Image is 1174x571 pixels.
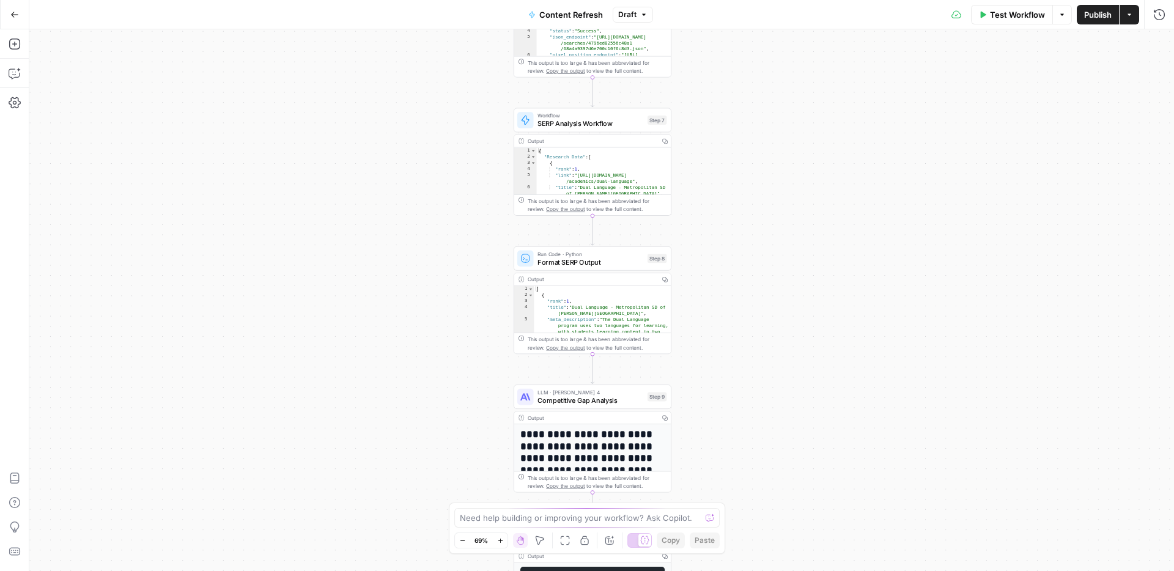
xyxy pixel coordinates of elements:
[591,354,594,383] g: Edge from step_8 to step_9
[528,137,656,145] div: Output
[537,396,643,406] span: Competitive Gap Analysis
[514,286,534,292] div: 1
[514,108,671,216] div: WorkflowSERP Analysis WorkflowStep 7Output{ "Research Data":[ { "rank":1, "link":"[URL][DOMAIN_NA...
[546,68,585,74] span: Copy the output
[514,153,537,160] div: 2
[546,206,585,212] span: Copy the output
[514,298,534,304] div: 3
[613,7,653,23] button: Draft
[648,116,667,125] div: Step 7
[662,535,680,546] span: Copy
[618,9,637,20] span: Draft
[546,483,585,489] span: Copy the output
[648,392,667,402] div: Step 9
[514,52,537,76] div: 6
[531,160,536,166] span: Toggle code folding, rows 3 through 8
[474,536,488,545] span: 69%
[528,552,656,560] div: Output
[539,9,603,21] span: Content Refresh
[537,119,643,129] span: SERP Analysis Workflow
[514,172,537,184] div: 5
[1084,9,1112,21] span: Publish
[695,535,715,546] span: Paste
[514,246,671,354] div: Run Code · PythonFormat SERP OutputStep 8Output[ { "rank":1, "title":"Dual Language - Metropolita...
[657,532,685,548] button: Copy
[514,34,537,52] div: 5
[514,28,537,34] div: 4
[591,78,594,107] g: Edge from step_10 to step_7
[528,197,667,213] div: This output is too large & has been abbreviated for review. to view the full content.
[591,216,594,245] g: Edge from step_7 to step_8
[528,474,667,490] div: This output is too large & has been abbreviated for review. to view the full content.
[528,275,656,283] div: Output
[514,160,537,166] div: 3
[521,5,610,24] button: Content Refresh
[528,335,667,352] div: This output is too large & has been abbreviated for review. to view the full content.
[514,292,534,298] div: 2
[690,532,720,548] button: Paste
[514,147,537,153] div: 1
[528,286,533,292] span: Toggle code folding, rows 1 through 9
[537,250,643,258] span: Run Code · Python
[537,388,643,396] span: LLM · [PERSON_NAME] 4
[514,317,534,347] div: 5
[990,9,1045,21] span: Test Workflow
[971,5,1052,24] button: Test Workflow
[514,166,537,172] div: 4
[514,304,534,317] div: 4
[648,254,667,263] div: Step 8
[528,59,667,75] div: This output is too large & has been abbreviated for review. to view the full content.
[528,414,656,422] div: Output
[514,184,537,196] div: 6
[531,153,536,160] span: Toggle code folding, rows 2 through 9
[546,344,585,350] span: Copy the output
[528,292,533,298] span: Toggle code folding, rows 2 through 8
[537,257,643,267] span: Format SERP Output
[537,111,643,119] span: Workflow
[1077,5,1119,24] button: Publish
[531,147,536,153] span: Toggle code folding, rows 1 through 10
